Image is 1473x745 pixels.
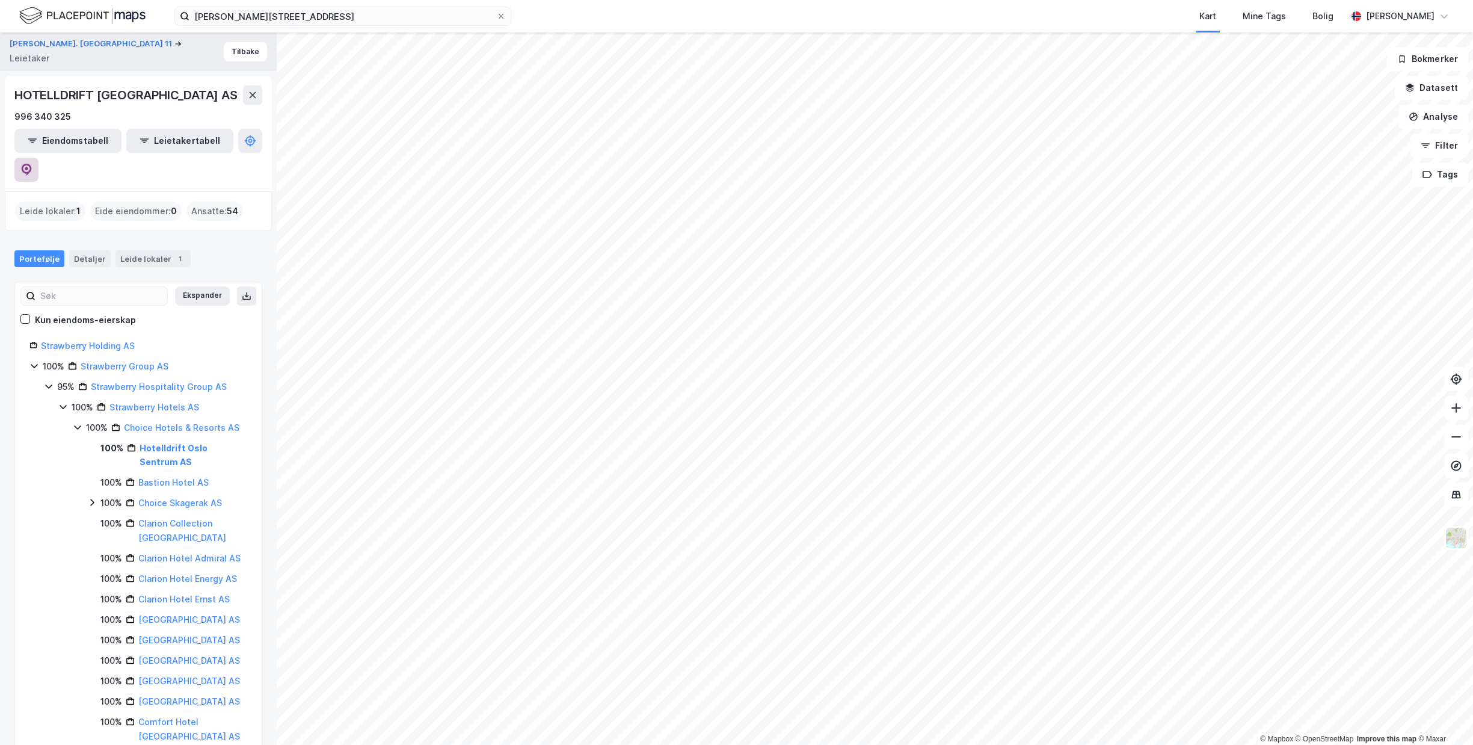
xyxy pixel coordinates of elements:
[138,717,240,741] a: Comfort Hotel [GEOGRAPHIC_DATA] AS
[100,592,122,607] div: 100%
[138,676,240,686] a: [GEOGRAPHIC_DATA] AS
[100,475,122,490] div: 100%
[10,51,49,66] div: Leietaker
[100,674,122,688] div: 100%
[100,496,122,510] div: 100%
[100,654,122,668] div: 100%
[100,572,122,586] div: 100%
[100,516,122,531] div: 100%
[14,250,64,267] div: Portefølje
[100,551,122,566] div: 100%
[227,204,238,218] span: 54
[138,614,240,625] a: [GEOGRAPHIC_DATA] AS
[1395,76,1468,100] button: Datasett
[1410,134,1468,158] button: Filter
[14,85,240,105] div: HOTELLDRIFT [GEOGRAPHIC_DATA] AS
[100,633,122,648] div: 100%
[189,7,496,25] input: Søk på adresse, matrikkel, gårdeiere, leietakere eller personer
[57,380,75,394] div: 95%
[138,655,240,666] a: [GEOGRAPHIC_DATA] AS
[138,696,240,706] a: [GEOGRAPHIC_DATA] AS
[69,250,111,267] div: Detaljer
[1413,687,1473,745] div: Kontrollprogram for chat
[1387,47,1468,71] button: Bokmerker
[1445,527,1468,549] img: Z
[1296,735,1354,743] a: OpenStreetMap
[100,613,122,627] div: 100%
[1413,687,1473,745] iframe: Chat Widget
[1312,9,1333,23] div: Bolig
[86,421,108,435] div: 100%
[1412,162,1468,187] button: Tags
[90,202,182,221] div: Eide eiendommer :
[138,573,237,584] a: Clarion Hotel Energy AS
[138,594,230,604] a: Clarion Hotel Ernst AS
[124,422,239,433] a: Choice Hotels & Resorts AS
[1398,105,1468,129] button: Analyse
[138,553,241,563] a: Clarion Hotel Admiral AS
[115,250,191,267] div: Leide lokaler
[10,38,174,50] button: [PERSON_NAME]. [GEOGRAPHIC_DATA] 11
[72,400,93,415] div: 100%
[138,498,222,508] a: Choice Skagerak AS
[140,443,208,468] a: Hotelldrift Oslo Sentrum AS
[41,341,135,351] a: Strawberry Holding AS
[1260,735,1293,743] a: Mapbox
[81,361,168,371] a: Strawberry Group AS
[1243,9,1286,23] div: Mine Tags
[126,129,233,153] button: Leietakertabell
[43,359,64,374] div: 100%
[175,286,230,306] button: Ekspander
[109,402,199,412] a: Strawberry Hotels AS
[91,382,227,392] a: Strawberry Hospitality Group AS
[19,5,146,26] img: logo.f888ab2527a4732fd821a326f86c7f29.svg
[171,204,177,218] span: 0
[100,715,122,729] div: 100%
[138,635,240,645] a: [GEOGRAPHIC_DATA] AS
[100,441,123,456] div: 100%
[1357,735,1416,743] a: Improve this map
[35,313,136,327] div: Kun eiendoms-eierskap
[100,694,122,709] div: 100%
[14,129,121,153] button: Eiendomstabell
[138,477,209,487] a: Bastion Hotel AS
[186,202,243,221] div: Ansatte :
[1366,9,1435,23] div: [PERSON_NAME]
[224,42,267,61] button: Tilbake
[14,110,71,124] div: 996 340 325
[76,204,81,218] span: 1
[15,202,85,221] div: Leide lokaler :
[138,518,226,543] a: Clarion Collection [GEOGRAPHIC_DATA]
[1199,9,1216,23] div: Kart
[174,253,186,265] div: 1
[35,287,167,305] input: Søk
